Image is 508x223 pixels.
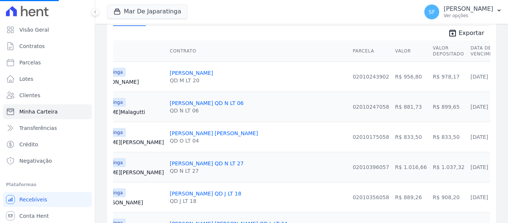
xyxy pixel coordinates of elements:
th: Cliente [71,41,167,62]
a: [PERSON_NAME] QD N LT 27 [170,160,244,166]
a: [DATE] [470,164,488,170]
a: [DATE] [470,104,488,110]
span: Crédito [19,141,38,148]
span: Lotes [19,75,33,83]
a: [PERSON_NAME][PERSON_NAME] [77,138,164,146]
a: 02010396057 [353,164,389,170]
div: QD O LT 04 [170,137,258,144]
span: Transferências [19,124,57,132]
div: QD N LT 06 [170,107,244,114]
th: Parcela [350,41,392,62]
span: SF [429,9,435,15]
td: R$ 833,50 [430,122,467,152]
td: R$ 978,17 [430,61,467,92]
span: Exportar [459,29,484,38]
a: [PERSON_NAME] [PERSON_NAME] [170,130,258,136]
a: [PERSON_NAME]Malagutti [77,108,164,116]
span: Recebíveis [19,196,47,203]
a: 02010247058 [353,104,389,110]
th: Valor Depositado [430,41,467,62]
i: unarchive [448,29,457,38]
div: QD J LT 18 [170,197,241,205]
a: [PERSON_NAME] QD J LT 18 [170,191,241,197]
span: Clientes [19,92,40,99]
span: Negativação [19,157,52,165]
td: R$ 899,65 [430,92,467,122]
a: Negativação [3,153,92,168]
a: [DATE] [470,134,488,140]
a: unarchive Exportar [442,29,490,39]
span: Visão Geral [19,26,49,34]
td: R$ 956,80 [392,61,430,92]
div: QD M LT 20 [170,77,213,84]
a: Transferências [3,121,92,136]
a: 02010243902 [353,74,389,80]
td: R$ 889,26 [392,182,430,212]
a: Minha Carteira [3,104,92,119]
div: Plataformas [6,180,89,189]
td: R$ 881,73 [392,92,430,122]
th: Contrato [167,41,350,62]
button: Mar De Japaratinga [107,4,187,19]
a: 02010356058 [353,194,389,200]
a: Visão Geral [3,22,92,37]
a: Recebíveis [3,192,92,207]
td: R$ 1.016,66 [392,152,430,182]
a: [DATE] [470,74,488,80]
a: Parcelas [3,55,92,70]
a: [PERSON_NAME][PERSON_NAME] [77,169,164,176]
a: Clientes [3,88,92,103]
button: SF [PERSON_NAME] Ver opções [418,1,508,22]
p: Ver opções [444,13,493,19]
span: Contratos [19,42,45,50]
span: Minha Carteira [19,108,58,115]
a: Heleno[PERSON_NAME] [77,78,164,86]
a: Lotes [3,71,92,86]
p: [PERSON_NAME] [444,5,493,13]
td: R$ 908,20 [430,182,467,212]
a: Contratos [3,39,92,54]
span: Parcelas [19,59,41,66]
a: [DATE] [470,194,488,200]
a: Edinaldo[PERSON_NAME] [77,199,164,206]
a: [PERSON_NAME] QD N LT 06 [170,100,244,106]
div: QD N LT 27 [170,167,244,175]
a: 02010175058 [353,134,389,140]
td: R$ 833,50 [392,122,430,152]
a: Crédito [3,137,92,152]
th: Valor [392,41,430,62]
td: R$ 1.037,32 [430,152,467,182]
a: [PERSON_NAME] [170,70,213,76]
th: Data de Vencimento [467,41,505,62]
span: Conta Hent [19,212,49,220]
